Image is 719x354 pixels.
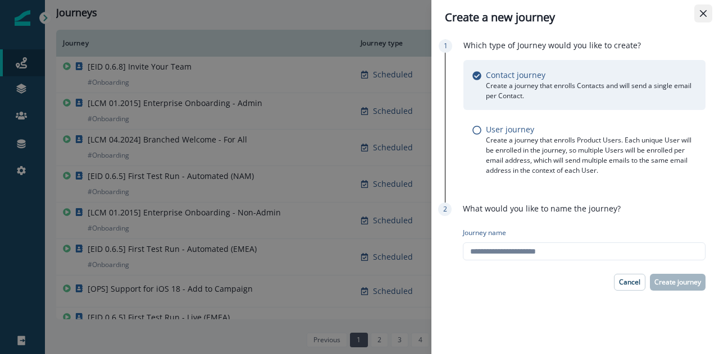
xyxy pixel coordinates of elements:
p: 2 [443,204,447,214]
p: Cancel [619,278,640,286]
button: Close [694,4,712,22]
p: 1 [444,41,448,51]
p: Which type of Journey would you like to create? [463,39,641,51]
p: What would you like to name the journey? [463,203,621,214]
p: Create a journey that enrolls Contacts and will send a single email per Contact. [486,81,697,101]
div: Create a new journey [445,9,706,26]
button: Create journey [650,274,706,291]
p: Journey name [463,228,506,238]
p: Create journey [654,278,701,286]
p: Contact journey [486,69,545,81]
p: User journey [486,123,534,135]
p: Create a journey that enrolls Product Users. Each unique User will be enrolled in the journey, so... [486,135,697,176]
button: Cancel [614,274,645,291]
